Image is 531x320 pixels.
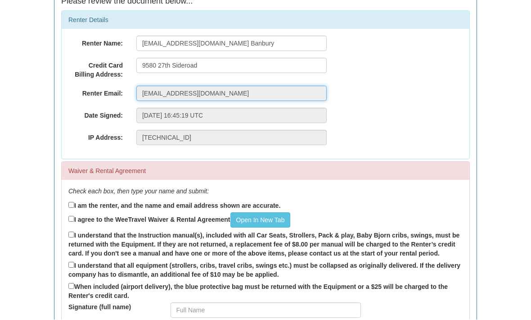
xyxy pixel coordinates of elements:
[68,283,74,289] input: When included (airport delivery), the blue protective bag must be returned with the Equipment or ...
[68,282,463,301] label: When included (airport delivery), the blue protective bag must be returned with the Equipment or ...
[62,108,130,120] label: Date Signed:
[68,213,290,228] label: I agree to the WeeTravel Waiver & Rental Agreement
[62,11,469,29] div: Renter Details
[68,261,463,279] label: I understand that all equipment (strollers, cribs, travel cribs, swings etc.) must be collapsed a...
[62,130,130,142] label: IP Address:
[68,216,74,222] input: I agree to the WeeTravel Waiver & Rental AgreementOpen In New Tab
[62,162,469,180] div: Waiver & Rental Agreement
[68,188,209,195] em: Check each box, then type your name and submit:
[62,58,130,79] label: Credit Card Billing Address:
[62,303,164,312] label: Signature (full name)
[230,213,291,228] a: Open In New Tab
[68,232,74,238] input: I understand that the Instruction manual(s), included with all Car Seats, Strollers, Pack & play,...
[62,36,130,48] label: Renter Name:
[171,303,361,318] input: Full Name
[68,201,280,210] label: I am the renter, and the name and email address shown are accurate.
[62,86,130,98] label: Renter Email:
[68,202,74,208] input: I am the renter, and the name and email address shown are accurate.
[68,262,74,268] input: I understand that all equipment (strollers, cribs, travel cribs, swings etc.) must be collapsed a...
[68,230,463,258] label: I understand that the Instruction manual(s), included with all Car Seats, Strollers, Pack & play,...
